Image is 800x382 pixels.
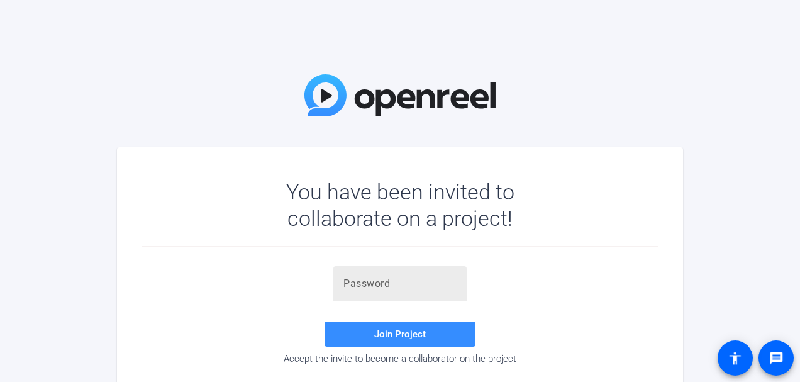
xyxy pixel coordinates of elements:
mat-icon: accessibility [728,351,743,366]
div: Accept the invite to become a collaborator on the project [142,353,658,364]
button: Join Project [325,322,475,347]
div: You have been invited to collaborate on a project! [250,179,551,232]
mat-icon: message [769,351,784,366]
img: OpenReel Logo [304,74,496,116]
input: Password [343,276,457,291]
span: Join Project [374,329,426,340]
